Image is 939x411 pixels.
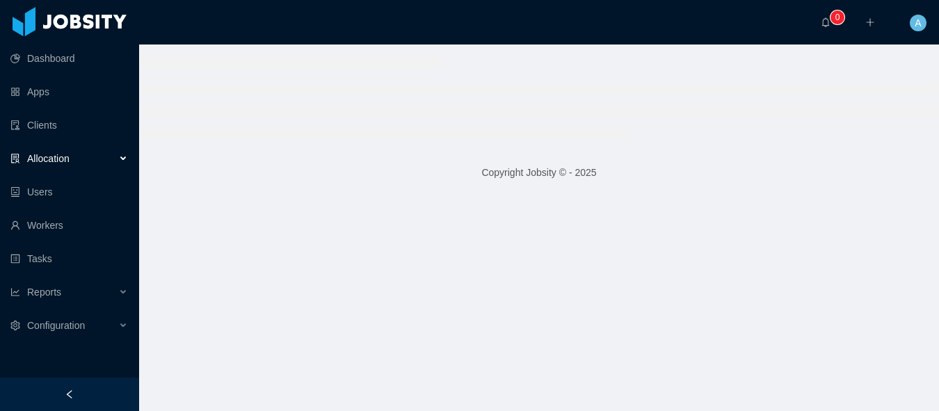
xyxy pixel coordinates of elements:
[830,10,844,24] sup: 0
[10,78,128,106] a: icon: appstoreApps
[10,287,20,297] i: icon: line-chart
[865,17,875,27] i: icon: plus
[821,17,830,27] i: icon: bell
[27,287,61,298] span: Reports
[27,320,85,331] span: Configuration
[915,15,921,31] span: A
[10,245,128,273] a: icon: profileTasks
[139,149,939,197] footer: Copyright Jobsity © - 2025
[10,154,20,163] i: icon: solution
[27,153,70,164] span: Allocation
[10,111,128,139] a: icon: auditClients
[10,211,128,239] a: icon: userWorkers
[10,321,20,330] i: icon: setting
[10,45,128,72] a: icon: pie-chartDashboard
[10,178,128,206] a: icon: robotUsers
